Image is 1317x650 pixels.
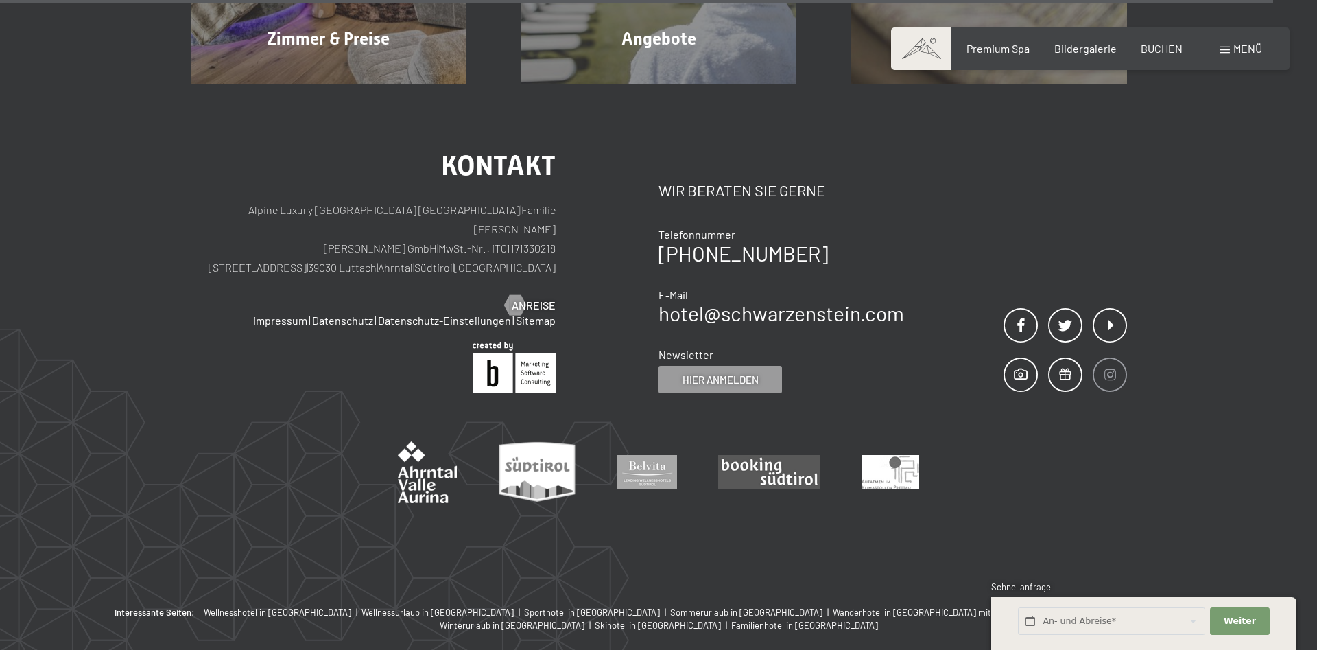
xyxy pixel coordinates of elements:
[505,298,556,313] a: Anreise
[253,314,307,327] a: Impressum
[670,607,822,618] span: Sommerurlaub in [GEOGRAPHIC_DATA]
[731,620,878,631] span: Familienhotel in [GEOGRAPHIC_DATA]
[524,607,660,618] span: Sporthotel in [GEOGRAPHIC_DATA]
[353,607,361,618] span: |
[204,606,361,618] a: Wellnesshotel in [GEOGRAPHIC_DATA] |
[516,607,524,618] span: |
[309,314,311,327] span: |
[512,298,556,313] span: Anreise
[441,150,556,182] span: Kontakt
[378,314,511,327] a: Datenschutz-Einstellungen
[833,607,1032,618] span: Wanderhotel in [GEOGRAPHIC_DATA] mit 4 Sternen
[731,619,878,631] a: Familienhotel in [GEOGRAPHIC_DATA]
[1210,607,1269,636] button: Weiter
[307,261,308,274] span: |
[658,228,735,241] span: Telefonnummer
[966,42,1030,55] a: Premium Spa
[473,342,556,393] img: Brandnamic GmbH | Leading Hospitality Solutions
[361,607,514,618] span: Wellnessurlaub in [GEOGRAPHIC_DATA]
[115,606,195,618] b: Interessante Seiten:
[723,620,731,631] span: |
[191,200,556,277] p: Alpine Luxury [GEOGRAPHIC_DATA] [GEOGRAPHIC_DATA] Familie [PERSON_NAME] [PERSON_NAME] GmbH MwSt.-...
[1233,42,1262,55] span: Menü
[524,606,670,618] a: Sporthotel in [GEOGRAPHIC_DATA] |
[361,606,524,618] a: Wellnessurlaub in [GEOGRAPHIC_DATA] |
[991,581,1051,592] span: Schnellanfrage
[267,29,390,49] span: Zimmer & Preise
[437,242,438,255] span: |
[595,619,731,631] a: Skihotel in [GEOGRAPHIC_DATA] |
[512,314,514,327] span: |
[1224,615,1256,627] span: Weiter
[377,261,378,274] span: |
[1054,42,1117,55] a: Bildergalerie
[204,607,351,618] span: Wellnesshotel in [GEOGRAPHIC_DATA]
[413,261,414,274] span: |
[824,607,833,618] span: |
[520,203,521,216] span: |
[621,29,696,49] span: Angebote
[683,373,759,387] span: Hier anmelden
[670,606,833,618] a: Sommerurlaub in [GEOGRAPHIC_DATA] |
[440,620,584,631] span: Winterurlaub in [GEOGRAPHIC_DATA]
[375,314,377,327] span: |
[658,301,904,325] a: hotel@schwarzenstein.com
[658,181,825,199] span: Wir beraten Sie gerne
[1141,42,1183,55] a: BUCHEN
[595,620,721,631] span: Skihotel in [GEOGRAPHIC_DATA]
[312,314,373,327] a: Datenschutz
[658,348,713,361] span: Newsletter
[453,261,454,274] span: |
[658,288,688,301] span: E-Mail
[516,314,556,327] a: Sitemap
[586,620,595,631] span: |
[833,606,1042,618] a: Wanderhotel in [GEOGRAPHIC_DATA] mit 4 Sternen |
[658,241,828,266] a: [PHONE_NUMBER]
[440,619,595,631] a: Winterurlaub in [GEOGRAPHIC_DATA] |
[662,607,670,618] span: |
